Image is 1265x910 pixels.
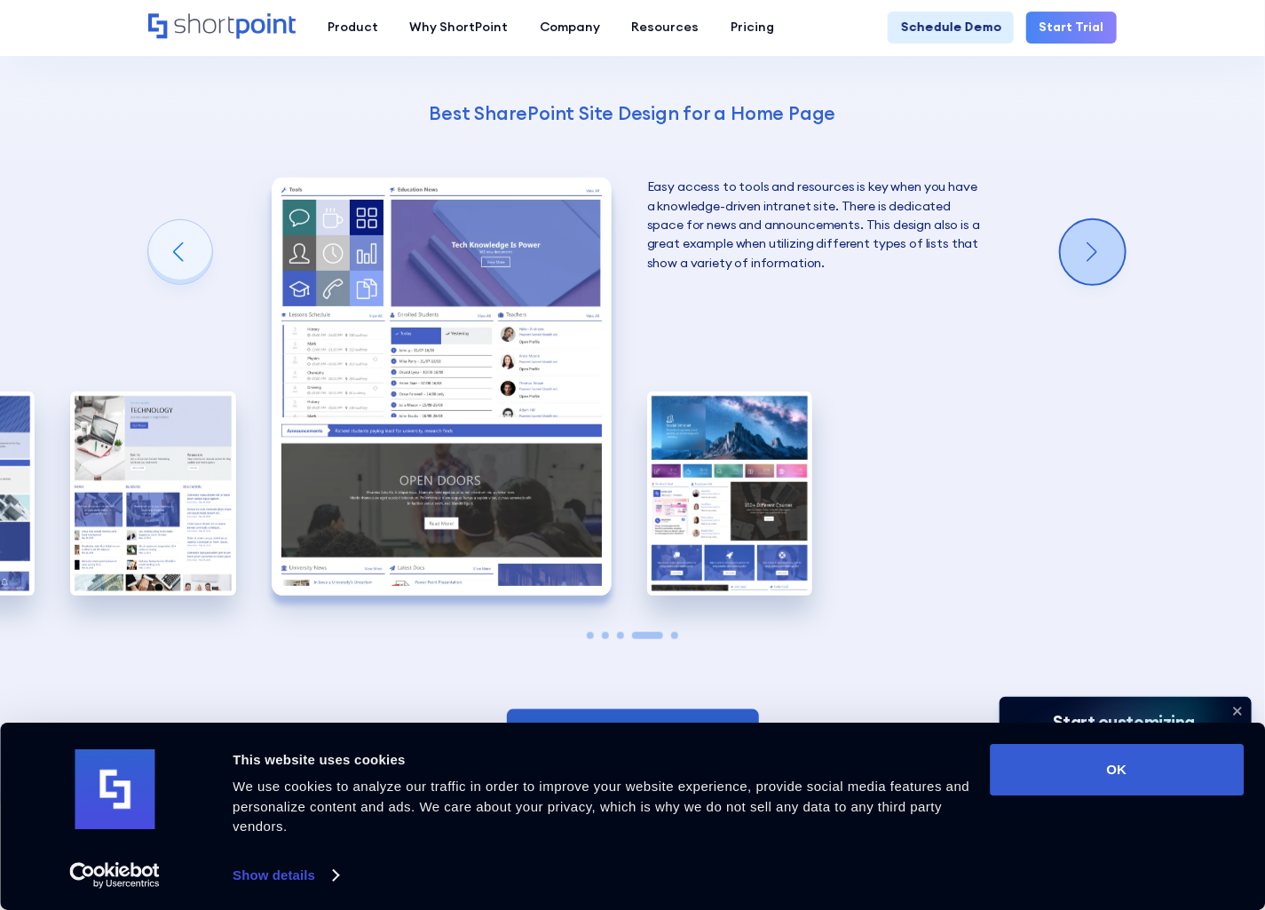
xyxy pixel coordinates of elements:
[328,18,378,36] div: Product
[715,12,790,44] a: Pricing
[409,18,508,36] div: Why ShortPoint
[507,709,759,758] a: Explore Templates Library
[1026,12,1117,44] a: Start Trial
[272,178,612,596] img: Best SharePoint Intranet Examples
[540,18,600,36] div: Company
[233,749,969,771] div: This website uses cookies
[647,392,813,595] div: 5 / 5
[632,632,664,639] span: Go to slide 4
[671,632,678,639] span: Go to slide 5
[394,12,525,44] a: Why ShortPoint
[277,101,989,126] h4: Best SharePoint Site Design for a Home Page
[70,392,236,595] div: 3 / 5
[524,12,616,44] a: Company
[148,220,212,284] div: Previous slide
[272,178,612,596] div: 4 / 5
[70,392,236,595] img: Best SharePoint Designs
[312,12,394,44] a: Product
[587,632,594,639] span: Go to slide 1
[632,18,700,36] div: Resources
[233,862,337,889] a: Show details
[616,12,716,44] a: Resources
[602,632,609,639] span: Go to slide 2
[148,13,296,41] a: Home
[888,12,1014,44] a: Schedule Demo
[731,18,774,36] div: Pricing
[647,392,813,595] img: Best SharePoint Intranet Site Designs
[617,632,624,639] span: Go to slide 3
[1061,220,1125,284] div: Next slide
[647,178,987,273] p: Easy access to tools and resources is key when you have a knowledge-driven intranet site. There i...
[990,744,1244,795] button: OK
[233,779,969,834] span: We use cookies to analyze our traffic in order to improve your website experience, provide social...
[75,750,154,830] img: logo
[37,862,193,889] a: Usercentrics Cookiebot - opens in a new window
